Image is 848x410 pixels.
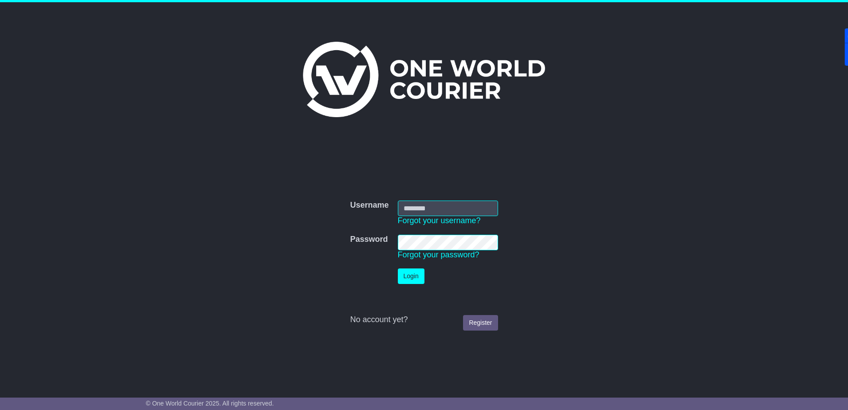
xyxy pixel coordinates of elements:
a: Register [463,315,498,331]
div: No account yet? [350,315,498,325]
a: Forgot your username? [398,216,481,225]
button: Login [398,268,424,284]
span: © One World Courier 2025. All rights reserved. [146,400,274,407]
img: One World [303,42,545,117]
label: Password [350,235,388,244]
label: Username [350,201,389,210]
a: Forgot your password? [398,250,479,259]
